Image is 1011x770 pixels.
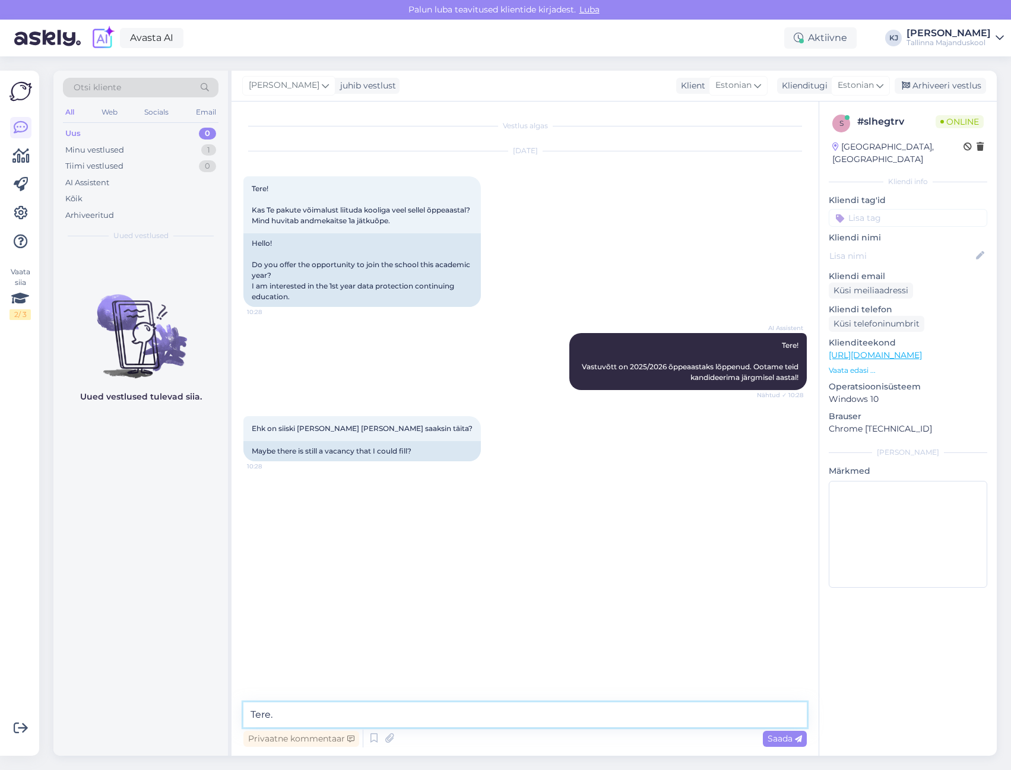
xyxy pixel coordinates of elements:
[199,160,216,172] div: 0
[243,702,807,727] textarea: Tere.
[9,267,31,320] div: Vaata siia
[252,424,473,433] span: Ehk on siiski [PERSON_NAME] [PERSON_NAME] saaksin täita?
[65,193,83,205] div: Kõik
[829,283,913,299] div: Küsi meiliaadressi
[829,337,987,349] p: Klienditeekond
[829,410,987,423] p: Brauser
[113,230,169,241] span: Uued vestlused
[243,145,807,156] div: [DATE]
[676,80,705,92] div: Klient
[99,104,120,120] div: Web
[829,303,987,316] p: Kliendi telefon
[65,128,81,140] div: Uus
[829,209,987,227] input: Lisa tag
[907,38,991,47] div: Tallinna Majanduskool
[829,447,987,458] div: [PERSON_NAME]
[199,128,216,140] div: 0
[829,232,987,244] p: Kliendi nimi
[829,316,924,332] div: Küsi telefoninumbrit
[829,194,987,207] p: Kliendi tag'id
[757,391,803,400] span: Nähtud ✓ 10:28
[201,144,216,156] div: 1
[120,28,183,48] a: Avasta AI
[829,365,987,376] p: Vaata edasi ...
[142,104,171,120] div: Socials
[9,309,31,320] div: 2 / 3
[90,26,115,50] img: explore-ai
[63,104,77,120] div: All
[829,176,987,187] div: Kliendi info
[839,119,844,128] span: s
[9,80,32,103] img: Askly Logo
[907,28,1004,47] a: [PERSON_NAME]Tallinna Majanduskool
[907,28,991,38] div: [PERSON_NAME]
[252,184,472,225] span: Tere! Kas Te pakute võimalust liituda kooliga veel sellel õppeaastal? Mind huvitab andmekaitse 1a...
[80,391,202,403] p: Uued vestlused tulevad siia.
[576,4,603,15] span: Luba
[249,79,319,92] span: [PERSON_NAME]
[829,465,987,477] p: Märkmed
[759,324,803,332] span: AI Assistent
[65,177,109,189] div: AI Assistent
[243,441,481,461] div: Maybe there is still a vacancy that I could fill?
[243,731,359,747] div: Privaatne kommentaar
[857,115,936,129] div: # slhegtrv
[335,80,396,92] div: juhib vestlust
[936,115,984,128] span: Online
[829,423,987,435] p: Chrome [TECHNICAL_ID]
[829,393,987,405] p: Windows 10
[829,381,987,393] p: Operatsioonisüsteem
[243,233,481,307] div: Hello! Do you offer the opportunity to join the school this academic year? I am interested in the...
[777,80,828,92] div: Klienditugi
[243,121,807,131] div: Vestlus algas
[715,79,752,92] span: Estonian
[65,210,114,221] div: Arhiveeritud
[829,350,922,360] a: [URL][DOMAIN_NAME]
[65,160,123,172] div: Tiimi vestlused
[895,78,986,94] div: Arhiveeri vestlus
[768,733,802,744] span: Saada
[885,30,902,46] div: KJ
[247,308,291,316] span: 10:28
[829,270,987,283] p: Kliendi email
[53,273,228,380] img: No chats
[74,81,121,94] span: Otsi kliente
[832,141,964,166] div: [GEOGRAPHIC_DATA], [GEOGRAPHIC_DATA]
[829,249,974,262] input: Lisa nimi
[247,462,291,471] span: 10:28
[65,144,124,156] div: Minu vestlused
[194,104,218,120] div: Email
[784,27,857,49] div: Aktiivne
[838,79,874,92] span: Estonian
